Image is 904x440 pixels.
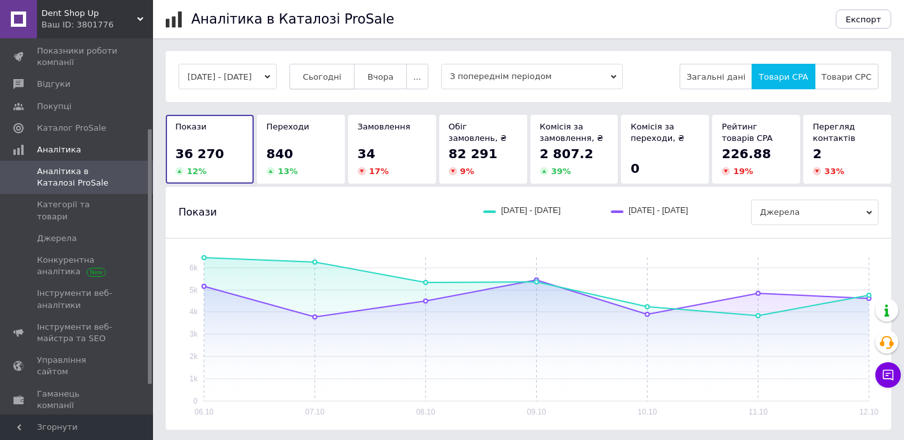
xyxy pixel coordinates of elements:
[175,146,224,161] span: 36 270
[527,407,546,416] text: 09.10
[813,146,822,161] span: 2
[540,122,604,143] span: Комісія за замовлення, ₴
[189,330,198,339] text: 3k
[37,199,118,222] span: Категорії та товари
[824,166,844,176] span: 33 %
[751,200,878,225] span: Джерела
[266,122,309,131] span: Переходи
[179,64,277,89] button: [DATE] - [DATE]
[189,286,198,295] text: 5k
[289,64,355,89] button: Сьогодні
[638,407,657,416] text: 10.10
[37,78,70,90] span: Відгуки
[733,166,753,176] span: 19 %
[37,254,118,277] span: Конкурентна аналітика
[194,407,214,416] text: 06.10
[680,64,752,89] button: Загальні дані
[540,146,594,161] span: 2 807.2
[815,64,878,89] button: Товари CPC
[37,101,71,112] span: Покупці
[358,146,375,161] span: 34
[37,388,118,411] span: Гаманець компанії
[631,122,684,143] span: Комісія за переходи, ₴
[836,10,892,29] button: Експорт
[189,352,198,361] text: 2k
[813,122,856,143] span: Перегляд контактів
[859,407,878,416] text: 12.10
[41,19,153,31] div: Ваш ID: 3801776
[37,144,81,156] span: Аналітика
[179,205,217,219] span: Покази
[358,122,411,131] span: Замовлення
[369,166,389,176] span: 17 %
[41,8,137,19] span: Dent Shop Up
[37,288,118,311] span: Інструменти веб-аналітики
[303,72,342,82] span: Сьогодні
[37,233,77,244] span: Джерела
[748,407,768,416] text: 11.10
[406,64,428,89] button: ...
[551,166,571,176] span: 39 %
[266,146,293,161] span: 840
[460,166,474,176] span: 9 %
[305,407,324,416] text: 07.10
[189,263,198,272] text: 6k
[191,11,394,27] h1: Аналітика в Каталозі ProSale
[189,374,198,383] text: 1k
[752,64,815,89] button: Товари CPA
[441,64,623,89] span: З попереднім періодом
[354,64,407,89] button: Вчора
[187,166,207,176] span: 12 %
[413,72,421,82] span: ...
[822,72,871,82] span: Товари CPC
[875,362,901,388] button: Чат з покупцем
[449,146,498,161] span: 82 291
[416,407,435,416] text: 08.10
[37,166,118,189] span: Аналітика в Каталозі ProSale
[37,45,118,68] span: Показники роботи компанії
[193,397,198,406] text: 0
[278,166,298,176] span: 13 %
[759,72,808,82] span: Товари CPA
[687,72,745,82] span: Загальні дані
[37,355,118,378] span: Управління сайтом
[37,122,106,134] span: Каталог ProSale
[175,122,207,131] span: Покази
[631,161,639,176] span: 0
[189,307,198,316] text: 4k
[449,122,507,143] span: Обіг замовлень, ₴
[722,146,771,161] span: 226.88
[37,321,118,344] span: Інструменти веб-майстра та SEO
[722,122,773,143] span: Рейтинг товарiв CPA
[367,72,393,82] span: Вчора
[846,15,882,24] span: Експорт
